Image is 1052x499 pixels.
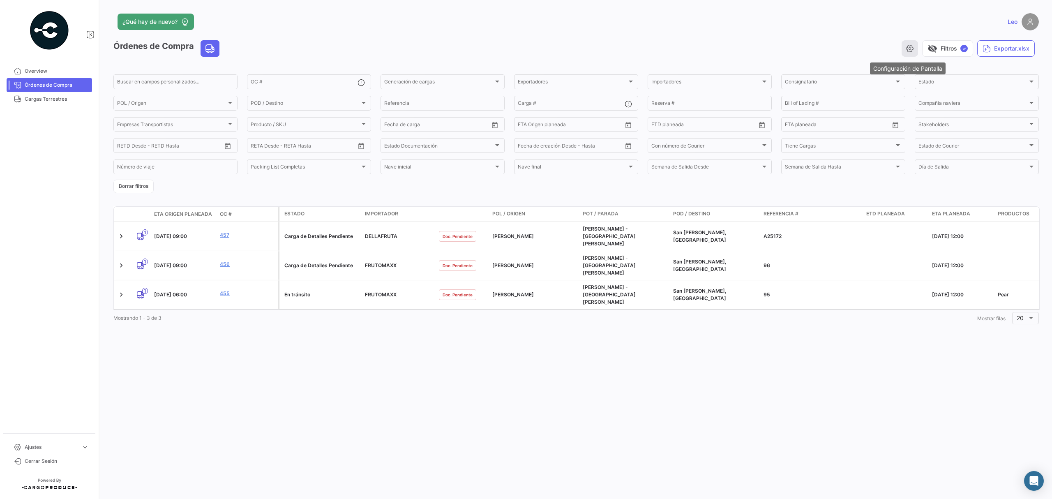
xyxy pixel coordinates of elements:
[220,290,275,297] a: 455
[863,207,929,222] datatable-header-cell: ETD planeada
[866,210,905,217] span: ETD planeada
[384,165,494,171] span: Nave inicial
[25,67,89,75] span: Overview
[927,44,937,53] span: visibility_off
[764,262,770,268] span: 96
[1008,18,1017,26] span: Leo
[117,232,125,240] a: Expand/Collapse Row
[113,40,222,57] h3: Órdenes de Compra
[489,207,579,222] datatable-header-cell: POL / Origen
[756,119,768,131] button: Open calendar
[918,144,1028,150] span: Estado de Courier
[785,144,894,150] span: Tiene Cargas
[518,144,533,150] input: Desde
[651,144,761,150] span: Con número de Courier
[518,165,627,171] span: Nave final
[443,262,473,269] span: Doc. Pendiente
[362,207,436,222] datatable-header-cell: Importador
[538,123,589,129] input: Hasta
[117,291,125,299] a: Expand/Collapse Row
[25,81,89,89] span: Órdenes de Compra
[284,233,358,240] div: Carga de Detalles Pendiente
[25,457,89,465] span: Cerrar Sesión
[764,210,798,217] span: Referencia #
[583,284,667,306] div: [PERSON_NAME] - [GEOGRAPHIC_DATA][PERSON_NAME]
[918,165,1028,171] span: Día de Salida
[113,180,154,193] button: Borrar filtros
[518,123,533,129] input: Desde
[489,119,501,131] button: Open calendar
[279,207,362,222] datatable-header-cell: Estado
[622,119,634,131] button: Open calendar
[201,41,219,56] button: Land
[443,233,473,240] span: Doc. Pendiente
[492,262,576,269] div: [PERSON_NAME]
[785,165,894,171] span: Semana de Salida Hasta
[918,123,1028,129] span: Stakeholders
[284,262,358,269] div: Carga de Detalles Pendiente
[918,102,1028,107] span: Compañía naviera
[538,144,589,150] input: Hasta
[220,231,275,239] a: 457
[365,291,397,298] span: FRUTOMAXX
[1017,314,1024,321] span: 20
[142,288,148,294] span: 1
[251,165,360,171] span: Packing List Completas
[29,10,70,51] img: powered-by.png
[443,291,473,298] span: Doc. Pendiente
[7,92,92,106] a: Cargas Terrestres
[251,123,360,129] span: Producto / SKU
[673,258,757,273] div: San [PERSON_NAME], [GEOGRAPHIC_DATA]
[672,123,722,129] input: Hasta
[220,261,275,268] a: 456
[492,210,525,217] span: POL / Origen
[918,80,1028,86] span: Estado
[384,144,494,150] span: Estado Documentación
[365,233,397,239] span: DELLAFRUTA
[932,262,964,268] span: [DATE] 12:00
[384,123,399,129] input: Desde
[583,225,667,247] div: [PERSON_NAME] - [GEOGRAPHIC_DATA][PERSON_NAME]
[436,207,489,222] datatable-header-cell: Estado Doc.
[977,40,1035,57] button: Exportar.xlsx
[271,144,322,150] input: Hasta
[7,78,92,92] a: Órdenes de Compra
[284,291,358,298] div: En tránsito
[220,210,232,218] span: OC #
[960,45,968,52] span: ✓
[117,144,132,150] input: Desde
[1024,471,1044,491] div: Abrir Intercom Messenger
[673,229,757,244] div: San [PERSON_NAME], [GEOGRAPHIC_DATA]
[764,233,782,239] span: A25172
[673,210,710,217] span: POD / Destino
[977,315,1006,321] span: Mostrar filas
[651,165,761,171] span: Semana de Salida Desde
[151,207,217,221] datatable-header-cell: ETA Origen planeada
[670,207,760,222] datatable-header-cell: POD / Destino
[932,210,970,217] span: ETA planeada
[922,40,973,57] button: visibility_offFiltros✓
[142,229,148,236] span: 1
[492,233,576,240] div: [PERSON_NAME]
[932,291,964,298] span: [DATE] 12:00
[583,210,618,217] span: POT / Parada
[130,211,151,217] datatable-header-cell: Modo de Transporte
[998,291,1009,298] span: Pear
[251,144,265,150] input: Desde
[365,262,397,268] span: FRUTOMAXX
[764,291,770,298] span: 95
[113,315,161,321] span: Mostrando 1 - 3 de 3
[284,210,305,217] span: Estado
[870,62,946,74] div: Configuración de Pantalla
[492,291,576,298] div: [PERSON_NAME]
[384,80,494,86] span: Generación de cargas
[117,102,226,107] span: POL / Origen
[579,207,670,222] datatable-header-cell: POT / Parada
[122,18,178,26] span: ¿Qué hay de nuevo?
[929,207,994,222] datatable-header-cell: ETA planeada
[154,262,187,268] span: [DATE] 09:00
[622,140,634,152] button: Open calendar
[785,123,800,129] input: Desde
[221,140,234,152] button: Open calendar
[117,261,125,270] a: Expand/Collapse Row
